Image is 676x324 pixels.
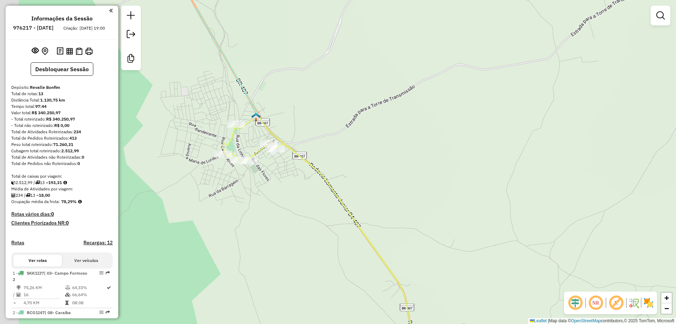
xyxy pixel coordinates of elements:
[13,310,71,315] span: 2 -
[11,179,113,186] div: 2.512,99 / 13 =
[23,299,65,306] td: 4,70 KM
[51,211,54,217] strong: 0
[664,293,669,302] span: +
[664,304,669,313] span: −
[11,97,113,103] div: Distância Total:
[40,46,50,57] button: Centralizar mapa no depósito ou ponto de apoio
[530,318,547,323] a: Leaflet
[13,270,87,282] span: | 03- Campo Formoso 2
[11,193,15,197] i: Total de Atividades
[61,199,77,204] strong: 78,29%
[11,122,113,129] div: - Total não roteirizado:
[99,310,104,314] em: Opções
[11,199,60,204] span: Ocupação média da frota:
[84,46,94,56] button: Imprimir Rotas
[124,27,138,43] a: Exportar sessão
[106,310,110,314] em: Rota exportada
[608,294,625,311] span: Exibir rótulo
[30,85,60,90] strong: Revalle Bonfim
[124,51,138,67] a: Criar modelo
[27,270,44,276] span: SKK1I27
[38,91,43,96] strong: 13
[31,15,93,22] h4: Informações da Sessão
[32,110,61,115] strong: R$ 340.250,97
[11,186,113,192] div: Média de Atividades por viagem:
[99,271,104,275] em: Opções
[62,255,111,267] button: Ver veículos
[23,284,65,291] td: 75,26 KM
[11,154,113,160] div: Total de Atividades não Roteirizadas:
[82,154,84,160] strong: 0
[74,129,81,134] strong: 234
[11,141,113,148] div: Peso total roteirizado:
[251,112,261,122] img: JAGUARARI
[55,46,65,57] button: Logs desbloquear sessão
[48,180,62,185] strong: 193,31
[109,6,113,14] a: Clique aqui para minimizar o painel
[72,284,106,291] td: 64,33%
[13,291,16,298] td: /
[124,8,138,24] a: Nova sessão e pesquisa
[11,110,113,116] div: Valor total:
[66,220,69,226] strong: 0
[571,318,601,323] a: OpenStreetMap
[107,286,111,290] i: Rota otimizada
[11,211,113,217] h4: Rotas vários dias:
[63,181,67,185] i: Meta Caixas/viagem: 1,00 Diferença: 192,31
[11,192,113,198] div: 234 / 13 =
[83,240,113,246] h4: Recargas: 12
[30,45,40,57] button: Exibir sessão original
[39,192,50,198] strong: 18,00
[61,25,108,31] div: Criação: [DATE] 19:00
[11,220,113,226] h4: Clientes Priorizados NR:
[13,299,16,306] td: =
[35,181,40,185] i: Total de rotas
[628,297,639,308] img: Fluxo de ruas
[11,148,113,154] div: Cubagem total roteirizado:
[65,46,74,56] button: Visualizar relatório de Roteirização
[528,318,676,324] div: Map data © contributors,© 2025 TomTom, Microsoft
[587,294,604,311] span: Ocultar NR
[53,142,73,147] strong: 71.260,31
[11,173,113,179] div: Total de caixas por viagem:
[77,161,80,166] strong: 0
[11,103,113,110] div: Tempo total:
[65,301,69,305] i: Tempo total em rota
[46,116,75,122] strong: R$ 340.250,97
[31,62,93,76] button: Desbloquear Sessão
[54,123,69,128] strong: R$ 0,00
[40,97,65,103] strong: 1.130,75 km
[65,286,70,290] i: % de utilização do peso
[567,294,584,311] span: Ocultar deslocamento
[72,291,106,298] td: 66,64%
[23,291,65,298] td: 16
[72,299,106,306] td: 08:08
[17,286,21,290] i: Distância Total
[11,160,113,167] div: Total de Pedidos não Roteirizados:
[45,310,71,315] span: | 08- Caraiba
[13,255,62,267] button: Ver rotas
[661,293,672,303] a: Zoom in
[11,91,113,97] div: Total de rotas:
[653,8,668,23] a: Exibir filtros
[11,84,113,91] div: Depósito:
[13,25,54,31] h6: 976217 - [DATE]
[661,303,672,314] a: Zoom out
[74,46,84,56] button: Visualizar Romaneio
[548,318,549,323] span: |
[35,104,46,109] strong: 97:44
[11,129,113,135] div: Total de Atividades Roteirizadas:
[27,310,45,315] span: RCO1I47
[106,271,110,275] em: Rota exportada
[11,240,24,246] a: Rotas
[13,270,87,282] span: 1 -
[61,148,79,153] strong: 2.512,99
[78,200,82,204] em: Média calculada utilizando a maior ocupação (%Peso ou %Cubagem) de cada rota da sessão. Rotas cro...
[11,135,113,141] div: Total de Pedidos Roteirizados:
[69,135,77,141] strong: 413
[65,293,70,297] i: % de utilização da cubagem
[11,181,15,185] i: Cubagem total roteirizado
[11,116,113,122] div: - Total roteirizado:
[643,297,654,308] img: Exibir/Ocultar setores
